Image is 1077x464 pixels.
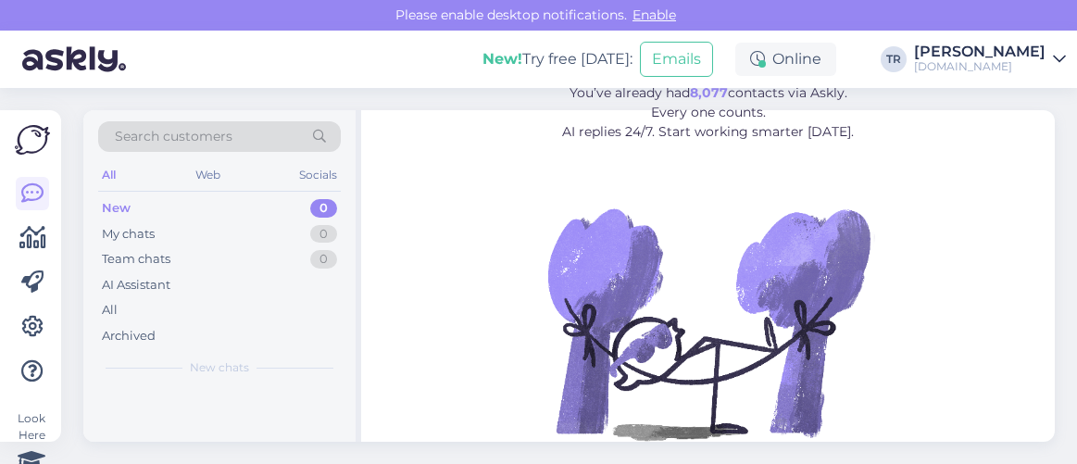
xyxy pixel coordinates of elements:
div: Online [735,43,836,76]
div: Try free [DATE]: [482,48,632,70]
div: Team chats [102,250,170,269]
a: [PERSON_NAME][DOMAIN_NAME] [914,44,1066,74]
div: TR [881,46,907,72]
div: Socials [295,163,341,187]
span: New chats [190,359,249,376]
div: All [102,301,118,320]
b: New! [482,50,522,68]
div: AI Assistant [102,276,170,295]
div: All [98,163,119,187]
p: You’ve already had contacts via Askly. Every one counts. AI replies 24/7. Start working smarter [... [462,83,954,142]
div: 0 [310,225,337,244]
div: [PERSON_NAME] [914,44,1046,59]
div: New [102,199,131,218]
div: Archived [102,327,156,345]
span: Enable [627,6,682,23]
button: Emails [640,42,713,77]
div: My chats [102,225,155,244]
span: Search customers [115,127,232,146]
div: 0 [310,250,337,269]
div: Web [192,163,224,187]
div: 0 [310,199,337,218]
b: 8,077 [690,84,728,101]
img: Askly Logo [15,125,50,155]
div: [DOMAIN_NAME] [914,59,1046,74]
